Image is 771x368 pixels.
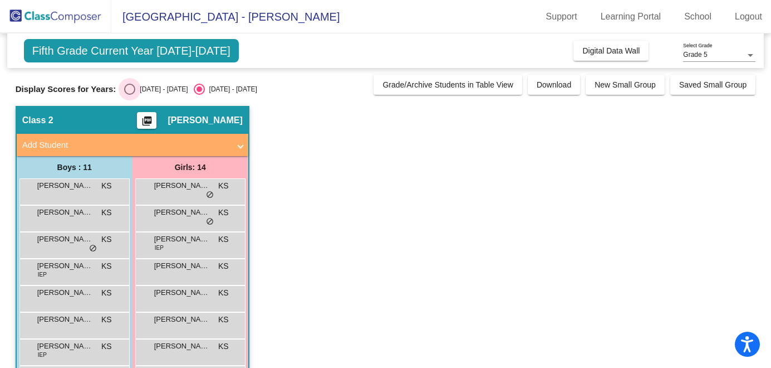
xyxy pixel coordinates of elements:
[101,287,112,299] span: KS
[140,115,154,131] mat-icon: picture_as_pdf
[154,180,210,191] span: [PERSON_NAME]
[206,217,214,226] span: do_not_disturb_alt
[89,244,97,253] span: do_not_disturb_alt
[24,39,239,62] span: Fifth Grade Current Year [DATE]-[DATE]
[135,84,188,94] div: [DATE] - [DATE]
[137,112,156,129] button: Print Students Details
[528,75,580,95] button: Download
[573,41,649,61] button: Digital Data Wall
[37,180,93,191] span: [PERSON_NAME] [PERSON_NAME]
[537,8,586,26] a: Support
[595,80,656,89] span: New Small Group
[22,115,53,126] span: Class 2
[592,8,670,26] a: Learning Portal
[683,51,707,59] span: Grade 5
[37,260,93,272] span: [PERSON_NAME]
[101,260,112,272] span: KS
[218,234,229,245] span: KS
[154,207,210,218] span: [PERSON_NAME]
[154,314,210,325] span: [PERSON_NAME]
[168,115,242,126] span: [PERSON_NAME]
[218,180,229,192] span: KS
[37,341,93,352] span: [PERSON_NAME]
[679,80,747,89] span: Saved Small Group
[218,207,229,219] span: KS
[154,287,210,298] span: [PERSON_NAME]
[37,287,93,298] span: [PERSON_NAME]
[111,8,340,26] span: [GEOGRAPHIC_DATA] - [PERSON_NAME]
[22,139,229,152] mat-panel-title: Add Student
[154,260,210,272] span: [PERSON_NAME]
[586,75,665,95] button: New Small Group
[675,8,720,26] a: School
[101,314,112,326] span: KS
[218,341,229,352] span: KS
[374,75,522,95] button: Grade/Archive Students in Table View
[537,80,571,89] span: Download
[218,287,229,299] span: KS
[218,314,229,326] span: KS
[124,84,257,95] mat-radio-group: Select an option
[17,156,132,178] div: Boys : 11
[154,341,210,352] span: [PERSON_NAME]
[37,234,93,245] span: [PERSON_NAME]
[101,180,112,192] span: KS
[205,84,257,94] div: [DATE] - [DATE]
[101,207,112,219] span: KS
[101,341,112,352] span: KS
[382,80,513,89] span: Grade/Archive Students in Table View
[37,207,93,218] span: [PERSON_NAME]
[38,351,47,359] span: IEP
[155,244,164,252] span: IEP
[218,260,229,272] span: KS
[582,46,640,55] span: Digital Data Wall
[38,270,47,279] span: IEP
[132,156,248,178] div: Girls: 14
[101,234,112,245] span: KS
[670,75,755,95] button: Saved Small Group
[16,84,116,94] span: Display Scores for Years:
[37,314,93,325] span: [PERSON_NAME]
[154,234,210,245] span: [PERSON_NAME]
[206,191,214,200] span: do_not_disturb_alt
[17,134,248,156] mat-expansion-panel-header: Add Student
[726,8,771,26] a: Logout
